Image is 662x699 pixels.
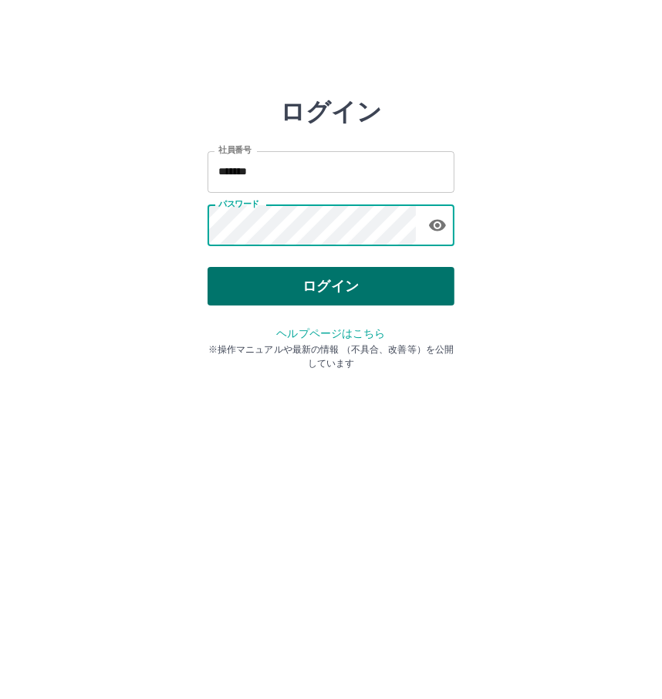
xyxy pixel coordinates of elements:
[218,144,251,156] label: 社員番号
[208,343,454,370] p: ※操作マニュアルや最新の情報 （不具合、改善等）を公開しています
[218,198,259,210] label: パスワード
[276,327,385,339] a: ヘルプページはこちら
[208,267,454,306] button: ログイン
[281,97,382,127] h2: ログイン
